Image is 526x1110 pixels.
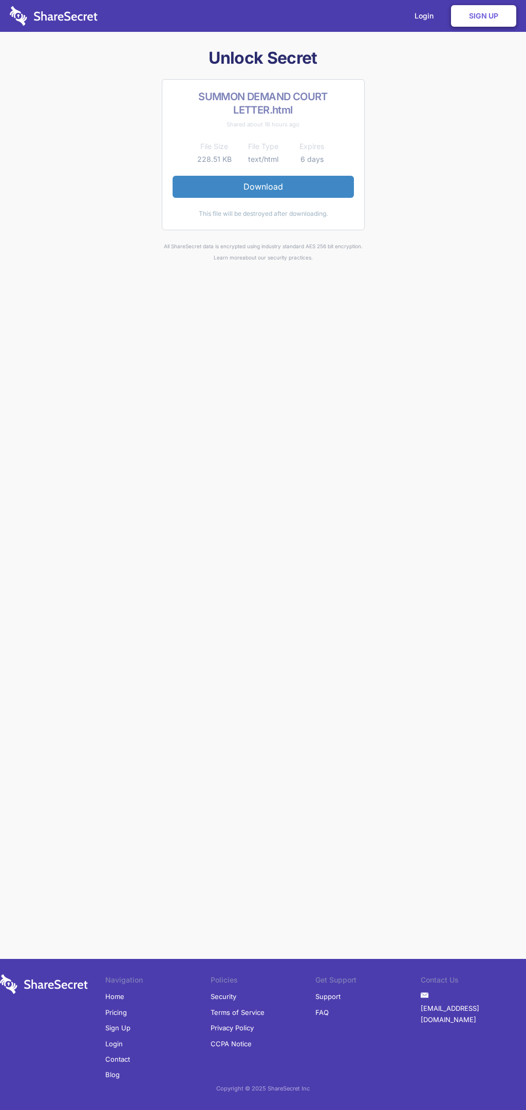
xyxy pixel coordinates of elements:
[105,1020,130,1035] a: Sign Up
[105,1005,127,1020] a: Pricing
[105,1067,120,1082] a: Blog
[10,6,98,26] img: logo-wordmark-white-trans-d4663122ce5f474addd5e946df7df03e33cb6a1c49d2221995e7729f52c070b2.svg
[190,140,239,153] th: File Size
[315,974,421,989] li: Get Support
[288,153,336,165] td: 6 days
[239,153,288,165] td: text/html
[421,1001,526,1028] a: [EMAIL_ADDRESS][DOMAIN_NAME]
[288,140,336,153] th: Expires
[211,974,316,989] li: Policies
[173,176,354,197] a: Download
[105,1036,123,1051] a: Login
[421,974,526,989] li: Contact Us
[105,974,211,989] li: Navigation
[211,1005,265,1020] a: Terms of Service
[211,1036,252,1051] a: CCPA Notice
[105,1051,130,1067] a: Contact
[173,119,354,130] div: Shared about 18 hours ago
[214,254,242,261] a: Learn more
[239,140,288,153] th: File Type
[211,989,236,1004] a: Security
[190,153,239,165] td: 228.51 KB
[173,90,354,117] h2: SUMMON DEMAND COURT LETTER.html
[105,989,124,1004] a: Home
[315,1005,329,1020] a: FAQ
[211,1020,254,1035] a: Privacy Policy
[315,989,341,1004] a: Support
[173,208,354,219] div: This file will be destroyed after downloading.
[451,5,516,27] a: Sign Up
